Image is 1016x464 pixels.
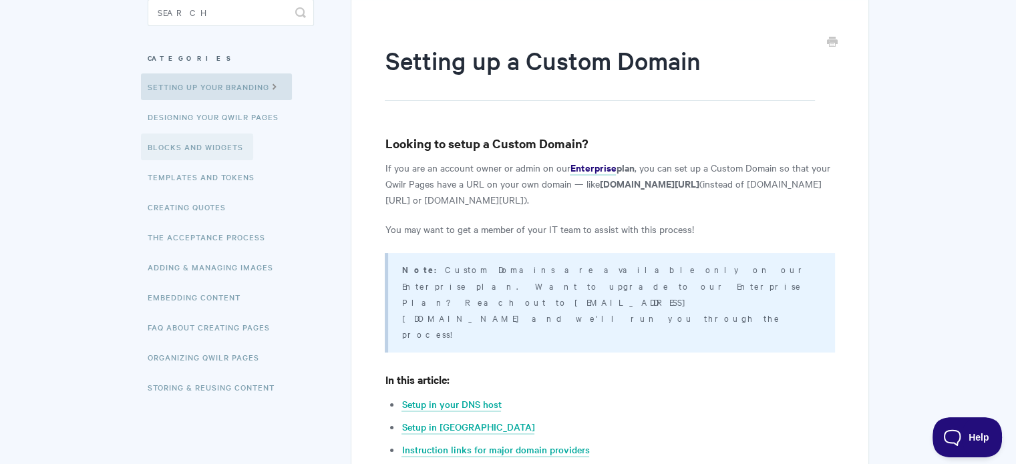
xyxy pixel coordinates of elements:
a: The Acceptance Process [148,224,275,250]
h3: Categories [148,46,314,70]
strong: plan [616,160,634,174]
a: Embedding Content [148,284,250,310]
a: Designing Your Qwilr Pages [148,103,289,130]
iframe: Toggle Customer Support [933,417,1003,457]
p: If you are an account owner or admin on our , you can set up a Custom Domain so that your Qwilr P... [385,160,834,208]
a: Setup in your DNS host [401,397,501,412]
h1: Setting up a Custom Domain [385,43,814,101]
a: Storing & Reusing Content [148,374,285,401]
a: Templates and Tokens [148,164,265,190]
strong: Note: [401,263,444,276]
strong: In this article: [385,372,449,387]
h3: Looking to setup a Custom Domain? [385,134,834,153]
strong: [DOMAIN_NAME][URL] [599,176,699,190]
p: You may want to get a member of your IT team to assist with this process! [385,221,834,237]
a: Setup in [GEOGRAPHIC_DATA] [401,420,534,435]
a: Instruction links for major domain providers [401,443,589,457]
p: Custom Domains are available only on our Enterprise plan. Want to upgrade to our Enterprise Plan?... [401,261,818,342]
a: Enterprise [570,161,616,176]
a: Creating Quotes [148,194,236,220]
a: Print this Article [827,35,838,50]
a: Blocks and Widgets [141,134,253,160]
a: Adding & Managing Images [148,254,283,280]
a: Setting up your Branding [141,73,292,100]
a: Organizing Qwilr Pages [148,344,269,371]
a: FAQ About Creating Pages [148,314,280,340]
strong: Enterprise [570,160,616,174]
